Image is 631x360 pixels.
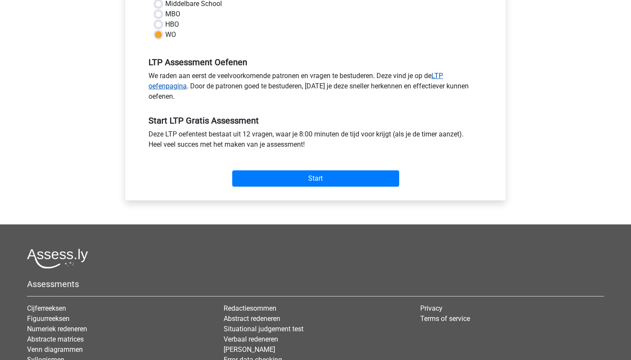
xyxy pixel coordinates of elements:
a: Verbaal redeneren [224,335,278,343]
h5: Start LTP Gratis Assessment [149,115,482,126]
label: WO [165,30,176,40]
input: Start [232,170,399,187]
label: MBO [165,9,180,19]
h5: Assessments [27,279,604,289]
h5: LTP Assessment Oefenen [149,57,482,67]
a: Numeriek redeneren [27,325,87,333]
a: Terms of service [420,315,470,323]
a: Venn diagrammen [27,345,83,354]
a: Cijferreeksen [27,304,66,312]
a: Abstract redeneren [224,315,280,323]
label: HBO [165,19,179,30]
a: Redactiesommen [224,304,276,312]
a: Figuurreeksen [27,315,70,323]
a: Abstracte matrices [27,335,84,343]
img: Assessly logo [27,248,88,269]
a: [PERSON_NAME] [224,345,275,354]
a: Situational judgement test [224,325,303,333]
div: We raden aan eerst de veelvoorkomende patronen en vragen te bestuderen. Deze vind je op de . Door... [142,71,489,105]
div: Deze LTP oefentest bestaat uit 12 vragen, waar je 8:00 minuten de tijd voor krijgt (als je de tim... [142,129,489,153]
a: Privacy [420,304,443,312]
